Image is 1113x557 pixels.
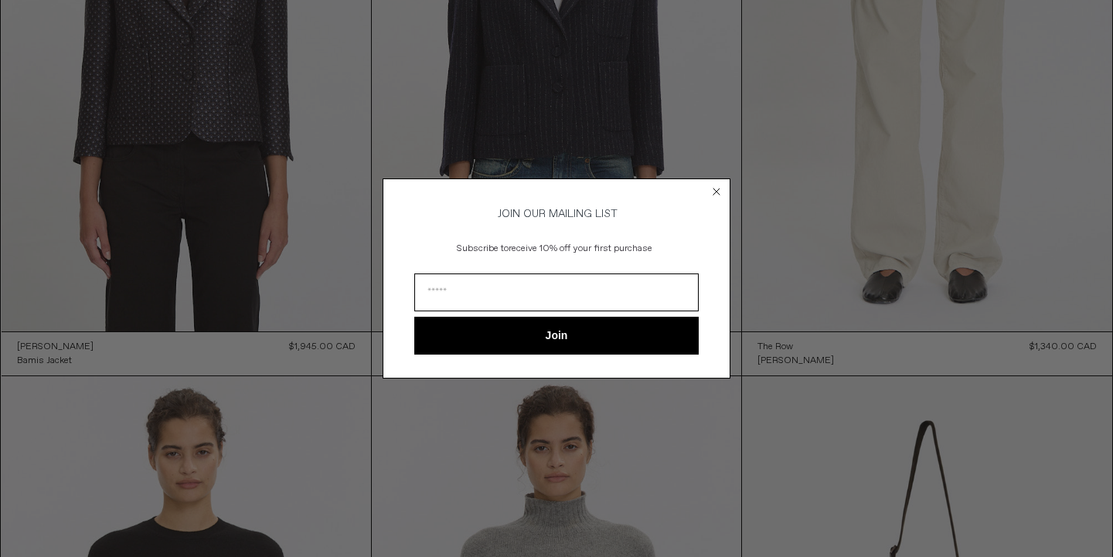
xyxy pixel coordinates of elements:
button: Close dialog [709,184,724,199]
button: Join [414,317,699,355]
span: JOIN OUR MAILING LIST [495,207,618,221]
span: receive 10% off your first purchase [509,243,652,255]
span: Subscribe to [457,243,509,255]
input: Email [414,273,699,311]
